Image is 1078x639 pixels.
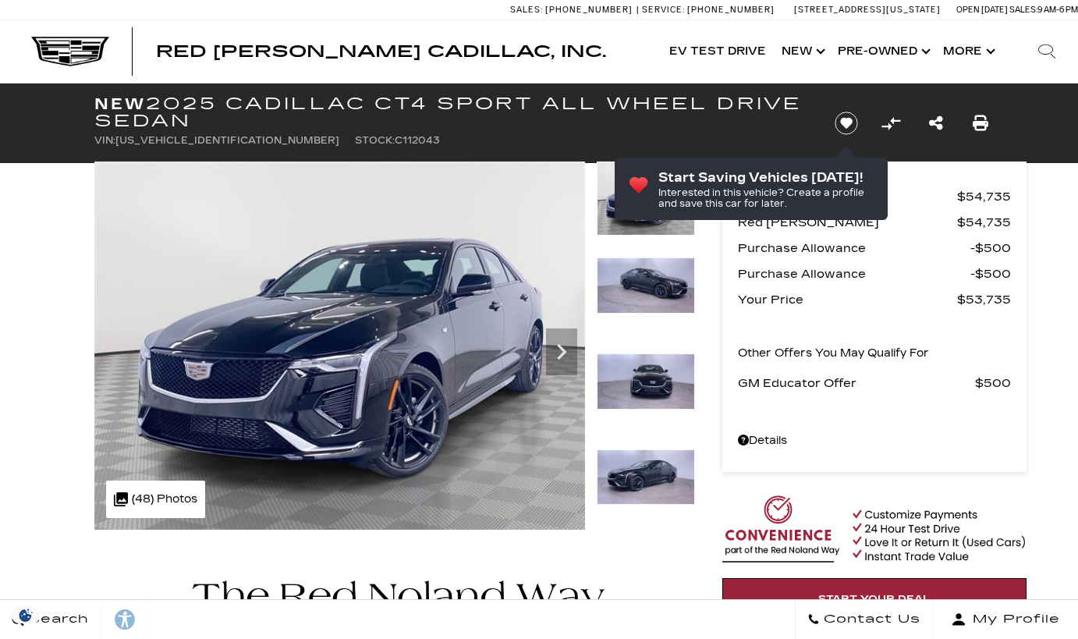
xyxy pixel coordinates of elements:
a: New [774,20,830,83]
a: [STREET_ADDRESS][US_STATE] [794,5,941,15]
p: Other Offers You May Qualify For [738,343,929,364]
span: Red [PERSON_NAME] [738,211,957,233]
a: Purchase Allowance $500 [738,263,1011,285]
span: Stock: [355,135,395,146]
a: GM Educator Offer $500 [738,372,1011,394]
span: GM Educator Offer [738,372,975,394]
a: Sales: [PHONE_NUMBER] [510,5,637,14]
span: Sales: [510,5,543,15]
span: Start Your Deal [818,593,931,605]
a: MSRP $54,735 [738,186,1011,208]
span: $54,735 [957,211,1011,233]
button: Save vehicle [829,111,863,136]
span: [US_VEHICLE_IDENTIFICATION_NUMBER] [115,135,339,146]
strong: New [94,94,146,113]
h1: 2025 Cadillac CT4 Sport All Wheel Drive Sedan [94,95,808,130]
span: 9 AM-6 PM [1037,5,1078,15]
a: Share this New 2025 Cadillac CT4 Sport All Wheel Drive Sedan [929,112,943,134]
a: Pre-Owned [830,20,935,83]
span: $53,735 [957,289,1011,311]
div: Next [546,328,577,375]
a: Purchase Allowance $500 [738,237,1011,259]
img: New 2025 Black Raven Cadillac Sport image 1 [597,162,695,236]
img: New 2025 Black Raven Cadillac Sport image 1 [94,162,585,530]
a: EV Test Drive [661,20,774,83]
button: Compare Vehicle [879,112,902,135]
div: (48) Photos [106,481,205,518]
span: Contact Us [820,609,920,630]
span: Your Price [738,289,957,311]
span: MSRP [738,186,957,208]
img: Opt-Out Icon [8,607,44,623]
a: Print this New 2025 Cadillac CT4 Sport All Wheel Drive Sedan [973,112,988,134]
span: Sales: [1009,5,1037,15]
a: Service: [PHONE_NUMBER] [637,5,778,14]
span: $500 [970,237,1011,259]
a: Contact Us [795,600,933,639]
span: Purchase Allowance [738,263,970,285]
span: Purchase Allowance [738,237,970,259]
span: VIN: [94,135,115,146]
img: New 2025 Black Raven Cadillac Sport image 2 [597,257,695,314]
span: [PHONE_NUMBER] [545,5,633,15]
span: C112043 [395,135,440,146]
span: Search [24,609,89,630]
span: $500 [970,263,1011,285]
a: Red [PERSON_NAME] Cadillac, Inc. [156,44,606,59]
span: My Profile [966,609,1060,630]
span: [PHONE_NUMBER] [687,5,775,15]
span: Service: [642,5,685,15]
a: Details [738,430,1011,452]
button: Open user profile menu [933,600,1078,639]
img: Cadillac Dark Logo with Cadillac White Text [31,37,109,66]
span: $500 [975,372,1011,394]
img: New 2025 Black Raven Cadillac Sport image 4 [597,449,695,506]
img: New 2025 Black Raven Cadillac Sport image 3 [597,353,695,410]
span: $54,735 [957,186,1011,208]
a: Start Your Deal [722,578,1027,620]
a: Red [PERSON_NAME] $54,735 [738,211,1011,233]
section: Click to Open Cookie Consent Modal [8,607,44,623]
a: Your Price $53,735 [738,289,1011,311]
span: Red [PERSON_NAME] Cadillac, Inc. [156,42,606,61]
span: Open [DATE] [956,5,1008,15]
button: More [935,20,1000,83]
